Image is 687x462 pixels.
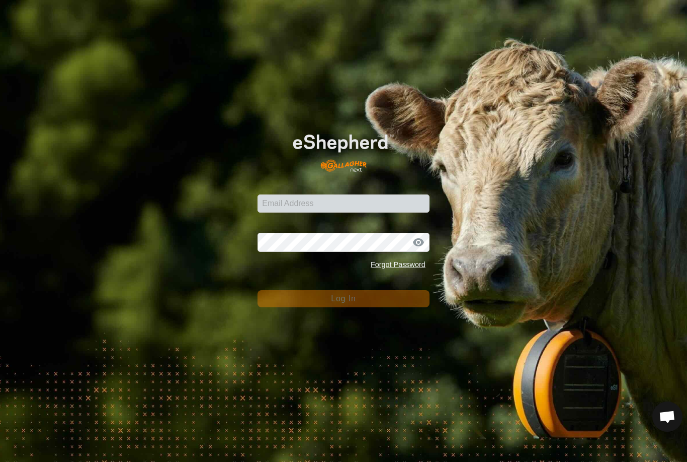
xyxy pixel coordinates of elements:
img: E-shepherd Logo [275,120,412,178]
a: Open chat [652,402,682,432]
input: Email Address [257,194,430,213]
a: Forgot Password [371,260,425,269]
span: Log In [331,294,356,303]
button: Log In [257,290,430,307]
